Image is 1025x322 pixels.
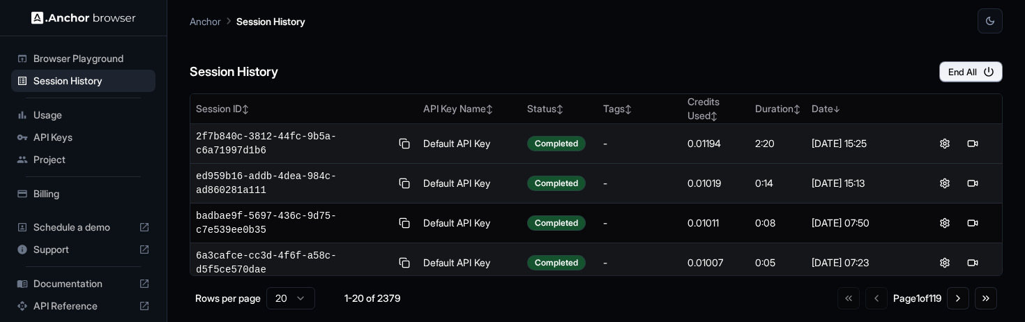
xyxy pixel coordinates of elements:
[33,277,133,291] span: Documentation
[418,124,522,164] td: Default API Key
[33,52,150,66] span: Browser Playground
[33,153,150,167] span: Project
[711,111,717,121] span: ↕
[688,256,744,270] div: 0.01007
[31,11,136,24] img: Anchor Logo
[603,216,676,230] div: -
[196,209,391,237] span: badbae9f-5697-436c-9d75-c7e539ee0b35
[625,104,632,114] span: ↕
[603,137,676,151] div: -
[196,249,391,277] span: 6a3cafce-cc3d-4f6f-a58c-d5f5ce570dae
[688,137,744,151] div: 0.01194
[603,176,676,190] div: -
[11,238,155,261] div: Support
[190,14,221,29] p: Anchor
[33,187,150,201] span: Billing
[418,204,522,243] td: Default API Key
[236,14,305,29] p: Session History
[755,256,800,270] div: 0:05
[196,130,391,158] span: 2f7b840c-3812-44fc-9b5a-c6a71997d1b6
[812,102,910,116] div: Date
[11,216,155,238] div: Schedule a demo
[527,215,586,231] div: Completed
[755,137,800,151] div: 2:20
[11,295,155,317] div: API Reference
[33,299,133,313] span: API Reference
[812,176,910,190] div: [DATE] 15:13
[812,216,910,230] div: [DATE] 07:50
[527,255,586,270] div: Completed
[688,176,744,190] div: 0.01019
[11,104,155,126] div: Usage
[11,47,155,70] div: Browser Playground
[939,61,1003,82] button: End All
[196,169,391,197] span: ed959b16-addb-4dea-984c-ad860281a111
[337,291,407,305] div: 1-20 of 2379
[603,256,676,270] div: -
[527,102,592,116] div: Status
[33,130,150,144] span: API Keys
[893,291,941,305] div: Page 1 of 119
[195,291,261,305] p: Rows per page
[833,104,840,114] span: ↓
[33,220,133,234] span: Schedule a demo
[794,104,800,114] span: ↕
[418,243,522,283] td: Default API Key
[755,102,800,116] div: Duration
[755,176,800,190] div: 0:14
[486,104,493,114] span: ↕
[603,102,676,116] div: Tags
[33,74,150,88] span: Session History
[527,136,586,151] div: Completed
[755,216,800,230] div: 0:08
[688,95,744,123] div: Credits Used
[33,108,150,122] span: Usage
[190,62,278,82] h6: Session History
[196,102,412,116] div: Session ID
[423,102,516,116] div: API Key Name
[190,13,305,29] nav: breadcrumb
[556,104,563,114] span: ↕
[242,104,249,114] span: ↕
[527,176,586,191] div: Completed
[418,164,522,204] td: Default API Key
[812,137,910,151] div: [DATE] 15:25
[11,148,155,171] div: Project
[11,126,155,148] div: API Keys
[11,273,155,295] div: Documentation
[11,183,155,205] div: Billing
[11,70,155,92] div: Session History
[688,216,744,230] div: 0.01011
[33,243,133,256] span: Support
[812,256,910,270] div: [DATE] 07:23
